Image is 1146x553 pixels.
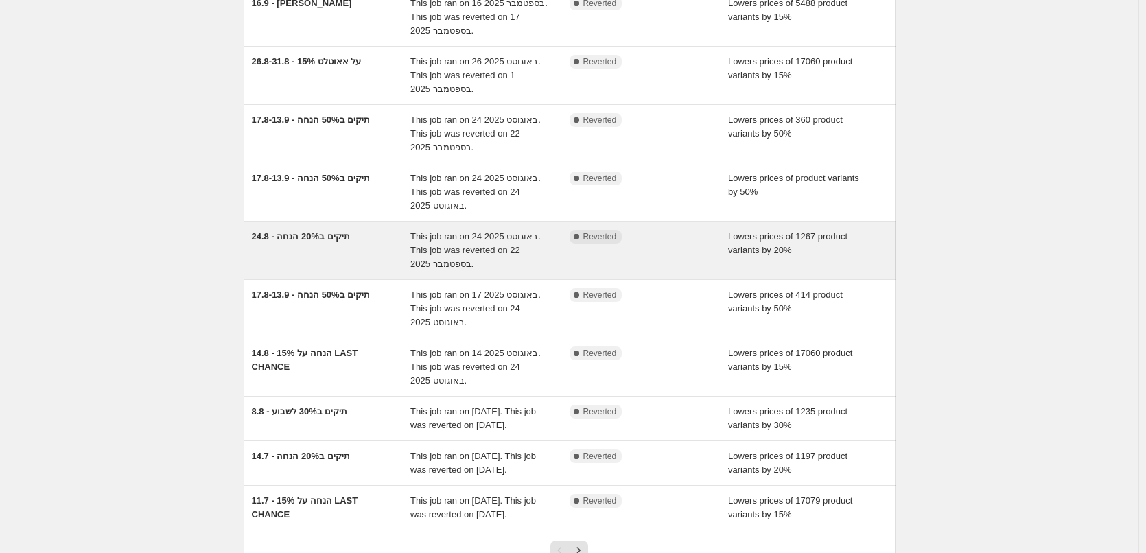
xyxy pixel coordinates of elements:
[410,348,541,386] span: This job ran on 14 באוגוסט 2025. This job was reverted on 24 באוגוסט 2025.
[728,56,852,80] span: Lowers prices of 17060 product variants by 15%
[728,348,852,372] span: Lowers prices of 17060 product variants by 15%
[728,231,847,255] span: Lowers prices of 1267 product variants by 20%
[583,231,617,242] span: Reverted
[583,451,617,462] span: Reverted
[583,56,617,67] span: Reverted
[728,115,843,139] span: Lowers prices of 360 product variants by 50%
[583,290,617,301] span: Reverted
[410,495,536,519] span: This job ran on [DATE]. This job was reverted on [DATE].
[410,451,536,475] span: This job ran on [DATE]. This job was reverted on [DATE].
[583,406,617,417] span: Reverted
[728,290,843,314] span: Lowers prices of 414 product variants by 50%
[583,115,617,126] span: Reverted
[252,115,371,125] span: 17.8-13.9 - תיקים ב50% הנחה
[728,451,847,475] span: Lowers prices of 1197 product variants by 20%
[252,56,362,67] span: 26.8-31.8 - 15% על אאוטלט
[583,495,617,506] span: Reverted
[410,290,541,327] span: This job ran on 17 באוגוסט 2025. This job was reverted on 24 באוגוסט 2025.
[728,173,859,197] span: Lowers prices of product variants by 50%
[252,495,358,519] span: 11.7 - 15% הנחה על LAST CHANCE
[252,231,350,242] span: 24.8 - תיקים ב20% הנחה
[252,348,358,372] span: 14.8 - 15% הנחה על LAST CHANCE
[410,115,541,152] span: This job ran on 24 באוגוסט 2025. This job was reverted on 22 בספטמבר 2025.
[583,173,617,184] span: Reverted
[252,290,371,300] span: 17.8-13.9 - תיקים ב50% הנחה
[410,231,541,269] span: This job ran on 24 באוגוסט 2025. This job was reverted on 22 בספטמבר 2025.
[728,495,852,519] span: Lowers prices of 17079 product variants by 15%
[410,56,541,94] span: This job ran on 26 באוגוסט 2025. This job was reverted on 1 בספטמבר 2025.
[583,348,617,359] span: Reverted
[252,173,371,183] span: 17.8-13.9 - תיקים ב50% הנחה
[410,173,541,211] span: This job ran on 24 באוגוסט 2025. This job was reverted on 24 באוגוסט 2025.
[410,406,536,430] span: This job ran on [DATE]. This job was reverted on [DATE].
[252,451,350,461] span: 14.7 - תיקים ב20% הנחה
[728,406,847,430] span: Lowers prices of 1235 product variants by 30%
[252,406,348,416] span: 8.8 - תיקים ב30% לשבוע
